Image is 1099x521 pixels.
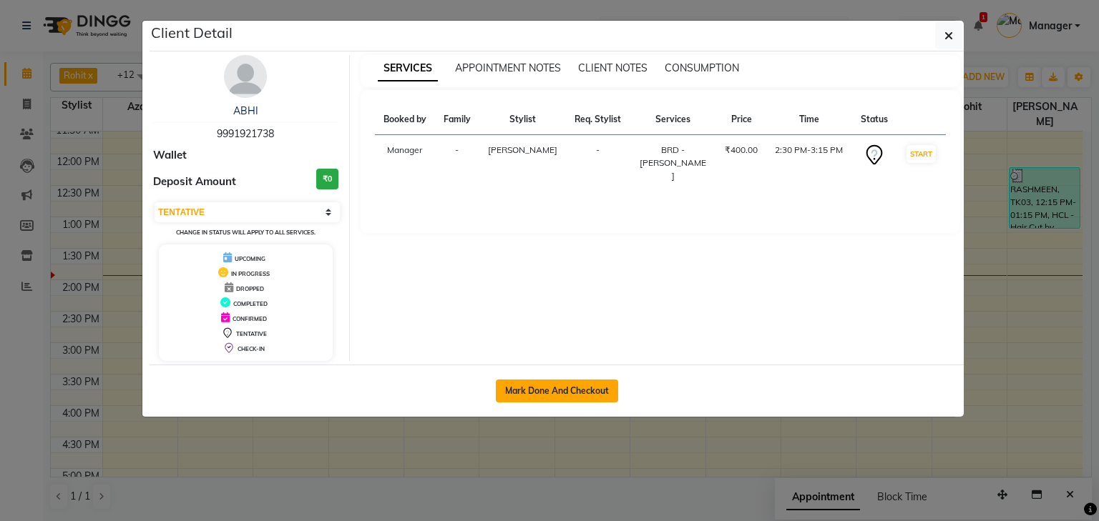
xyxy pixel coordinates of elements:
span: APPOINTMENT NOTES [455,61,561,74]
td: - [566,135,630,192]
span: CLIENT NOTES [578,61,648,74]
td: Manager [375,135,435,192]
h5: Client Detail [151,22,233,44]
span: CHECK-IN [238,345,265,352]
button: Mark Done And Checkout [496,379,618,402]
td: - [435,135,479,192]
th: Price [716,104,766,135]
th: Status [852,104,897,135]
span: Wallet [153,147,187,164]
span: TENTATIVE [236,330,267,337]
th: Req. Stylist [566,104,630,135]
small: Change in status will apply to all services. [176,229,316,236]
span: DROPPED [236,285,264,292]
th: Time [766,104,851,135]
span: 9991921738 [217,127,274,140]
span: IN PROGRESS [231,270,270,277]
span: CONSUMPTION [665,61,739,74]
img: avatar [224,55,267,98]
th: Services [630,104,716,135]
span: SERVICES [378,56,438,81]
th: Stylist [479,104,566,135]
div: BRD - [PERSON_NAME] [639,144,708,182]
span: [PERSON_NAME] [488,144,557,155]
h3: ₹0 [316,169,338,189]
span: UPCOMING [235,255,265,262]
th: Family [435,104,479,135]
button: START [907,145,936,163]
span: COMPLETED [233,300,268,307]
span: CONFIRMED [233,315,267,322]
td: 2:30 PM-3:15 PM [766,135,851,192]
span: Deposit Amount [153,174,236,190]
th: Booked by [375,104,435,135]
a: ABHI [233,104,258,117]
div: ₹400.00 [725,144,758,157]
